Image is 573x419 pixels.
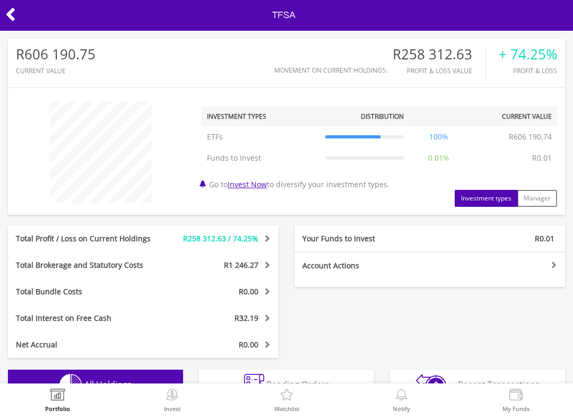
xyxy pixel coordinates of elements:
[499,67,557,74] div: Profit & Loss
[8,370,183,401] button: All Holdings
[59,374,82,397] img: holdings-wht.png
[16,67,95,74] div: CURRENT VALUE
[502,389,529,412] a: My Funds
[84,379,132,390] span: All Holdings
[239,286,258,296] span: R0.00
[294,233,430,244] div: Your Funds to Invest
[183,233,258,243] span: R258 312.63 / 74.25%
[527,147,557,169] td: R0.01
[502,406,529,412] label: My Funds
[393,389,410,404] img: View Notifications
[224,260,258,270] span: R1 246.27
[416,374,456,397] img: transactions-zar-wht.png
[194,96,565,207] div: Go to to diversify your investment types.
[45,389,70,412] a: Portfolio
[294,260,430,271] div: Account Actions
[202,107,320,126] th: Investment Types
[409,126,468,147] td: 100%
[8,260,166,270] div: Total Brokerage and Statutory Costs
[390,370,565,401] button: Recent Transactions
[8,313,166,324] div: Total Interest on Free Cash
[393,47,485,62] div: R258 312.63
[45,406,70,412] label: Portfolio
[16,47,95,62] div: R606 190.75
[8,233,166,244] div: Total Profit / Loss on Current Holdings
[517,190,557,207] button: Manager
[499,47,557,62] div: + 74.25%
[239,339,258,350] span: R0.00
[164,406,180,412] label: Invest
[393,67,485,74] div: Profit & Loss Value
[274,406,299,412] label: Watchlist
[8,339,166,350] div: Net Accrual
[164,389,180,404] img: Invest Now
[393,406,410,412] label: Notify
[535,233,554,243] span: R0.01
[458,379,540,390] span: Recent Transactions
[409,147,468,169] td: 0.01%
[49,389,66,404] img: View Portfolio
[468,107,557,126] th: Current Value
[274,389,299,412] a: Watchlist
[202,147,320,169] td: Funds to Invest
[8,286,166,297] div: Total Bundle Costs
[228,179,267,189] a: Invest Now
[164,389,180,412] a: Invest
[202,126,320,147] td: ETFs
[508,389,524,404] img: View Funds
[274,67,387,74] div: Movement on Current Holdings:
[244,374,264,397] img: pending_instructions-wht.png
[455,190,518,207] button: Investment types
[266,379,329,390] span: Pending Orders
[279,389,295,404] img: Watchlist
[199,370,374,401] button: Pending Orders
[361,112,404,121] div: Distribution
[503,126,557,147] td: R606 190.74
[235,313,258,323] span: R32.19
[393,389,410,412] a: Notify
